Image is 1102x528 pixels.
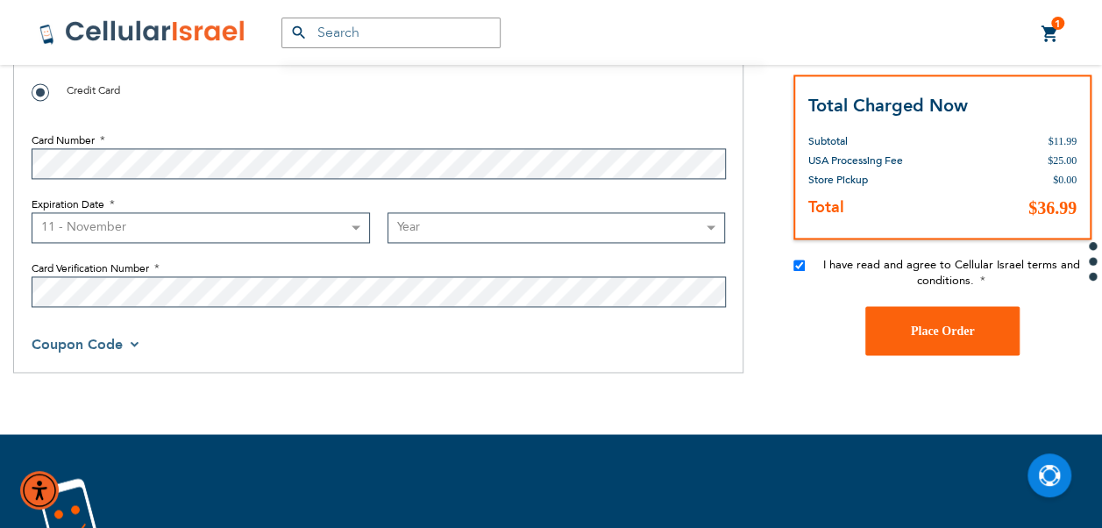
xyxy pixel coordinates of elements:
strong: Total Charged Now [808,93,968,117]
span: Expiration Date [32,197,104,211]
span: 1 [1055,17,1061,31]
span: Place Order [911,324,975,337]
img: Cellular Israel [39,19,246,46]
span: I have read and agree to Cellular Israel terms and conditions. [823,257,1080,289]
span: $25.00 [1048,154,1077,167]
span: Credit Card [67,83,120,97]
div: Accessibility Menu [20,471,59,510]
span: Card Verification Number [32,261,149,275]
span: $36.99 [1028,198,1077,218]
span: Coupon Code [32,335,123,354]
span: Store Pickup [808,173,868,187]
strong: Total [808,196,844,218]
a: 1 [1041,24,1060,45]
span: $0.00 [1053,174,1077,186]
input: Search [281,18,501,48]
th: Subtotal [808,118,945,151]
span: Card Number [32,133,95,147]
span: $11.99 [1048,135,1077,147]
span: USA Processing Fee [808,153,903,168]
button: Place Order [865,306,1020,355]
